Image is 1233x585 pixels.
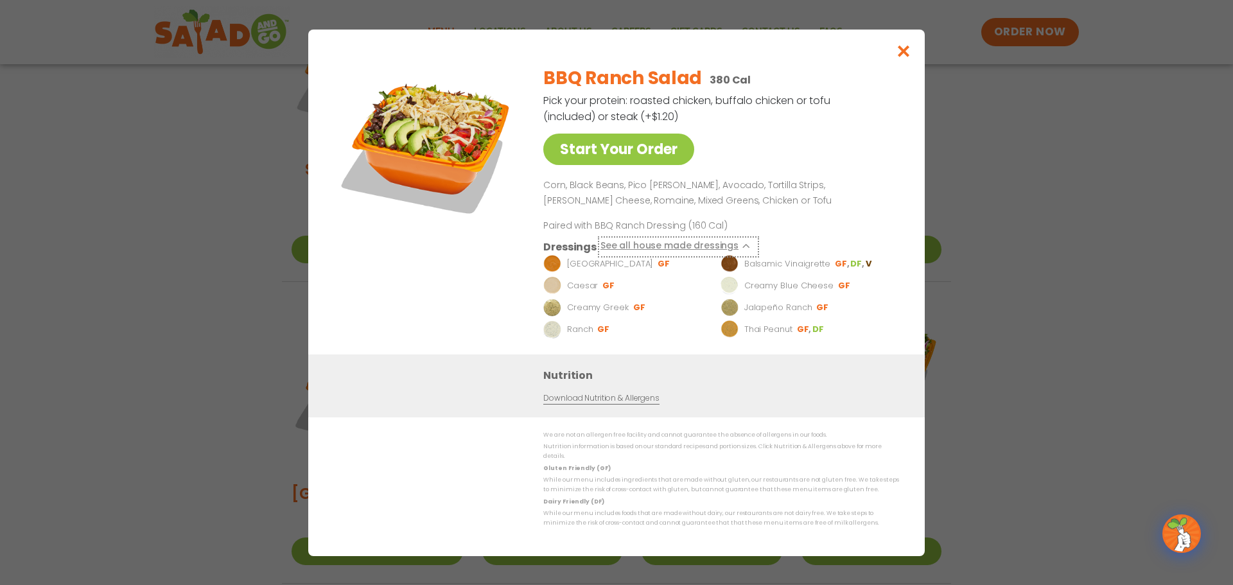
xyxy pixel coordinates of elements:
img: Dressing preview image for Creamy Greek [543,298,561,316]
p: While our menu includes ingredients that are made without gluten, our restaurants are not gluten ... [543,475,899,495]
p: Caesar [567,279,598,292]
p: Creamy Blue Cheese [744,279,834,292]
li: GF [597,323,611,335]
li: DF [812,323,825,335]
img: Dressing preview image for Caesar [543,276,561,294]
li: GF [838,279,852,291]
a: Start Your Order [543,134,694,165]
p: Jalapeño Ranch [744,301,812,313]
strong: Gluten Friendly (GF) [543,464,610,471]
h3: Dressings [543,238,597,254]
li: DF [850,258,865,269]
p: Creamy Greek [567,301,629,313]
img: Dressing preview image for BBQ Ranch [543,254,561,272]
p: Nutrition information is based on our standard recipes and portion sizes. Click Nutrition & Aller... [543,442,899,462]
p: Paired with BBQ Ranch Dressing (160 Cal) [543,218,781,232]
p: Ranch [567,322,593,335]
img: Dressing preview image for Thai Peanut [721,320,739,338]
p: 380 Cal [710,72,751,88]
li: GF [658,258,671,269]
p: Corn, Black Beans, Pico [PERSON_NAME], Avocado, Tortilla Strips, [PERSON_NAME] Cheese, Romaine, M... [543,178,894,209]
li: GF [602,279,616,291]
li: GF [816,301,830,313]
p: We are not an allergen free facility and cannot guarantee the absence of allergens in our foods. [543,430,899,440]
img: Dressing preview image for Jalapeño Ranch [721,298,739,316]
p: Balsamic Vinaigrette [744,257,830,270]
button: See all house made dressings [600,238,756,254]
li: V [866,258,873,269]
li: GF [835,258,850,269]
strong: Dairy Friendly (DF) [543,497,604,505]
li: GF [633,301,647,313]
img: Dressing preview image for Balsamic Vinaigrette [721,254,739,272]
img: Dressing preview image for Ranch [543,320,561,338]
p: [GEOGRAPHIC_DATA] [567,257,653,270]
img: Featured product photo for BBQ Ranch Salad [337,55,517,235]
h2: BBQ Ranch Salad [543,65,702,92]
img: wpChatIcon [1164,516,1200,552]
button: Close modal [883,30,925,73]
img: Dressing preview image for Creamy Blue Cheese [721,276,739,294]
p: Thai Peanut [744,322,792,335]
h3: Nutrition [543,367,905,383]
a: Download Nutrition & Allergens [543,392,659,404]
p: While our menu includes foods that are made without dairy, our restaurants are not dairy free. We... [543,509,899,528]
li: GF [797,323,812,335]
p: Pick your protein: roasted chicken, buffalo chicken or tofu (included) or steak (+$1.20) [543,92,832,125]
